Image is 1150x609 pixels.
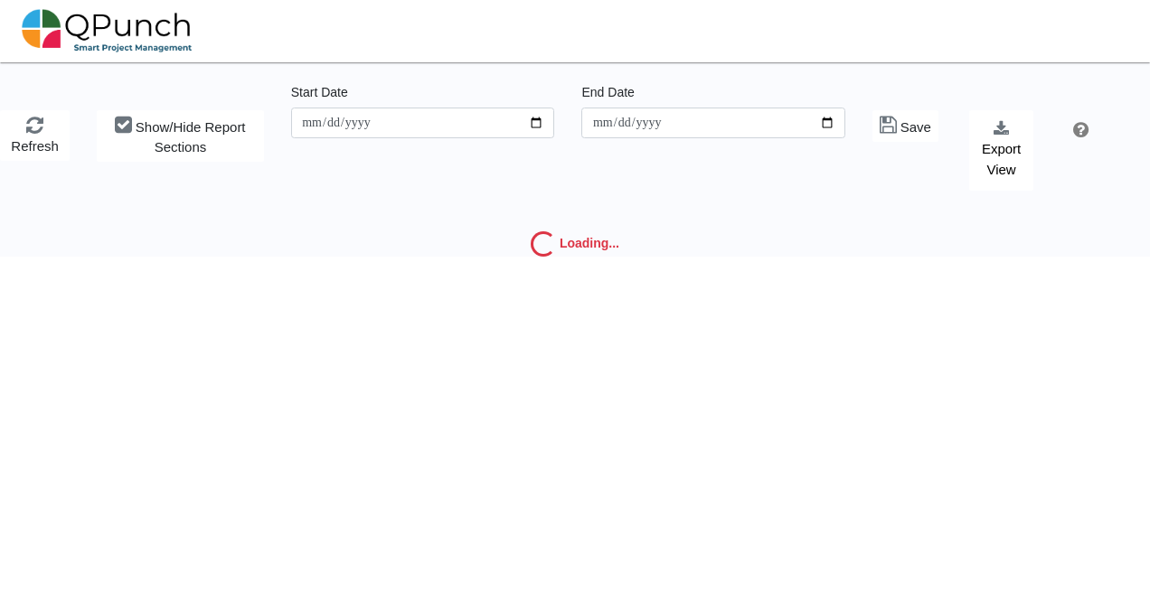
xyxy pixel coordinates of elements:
strong: Loading... [560,236,619,250]
span: Export View [982,141,1021,177]
img: qpunch-sp.fa6292f.png [22,4,193,58]
span: Save [900,119,931,135]
span: Refresh [11,138,59,154]
legend: End Date [581,83,845,108]
span: Show/Hide Report Sections [136,119,246,155]
button: Save [872,110,938,142]
a: Help [1067,125,1089,139]
button: Export View [969,110,1032,191]
button: Show/Hide Report Sections [97,110,264,162]
legend: Start Date [291,83,555,108]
